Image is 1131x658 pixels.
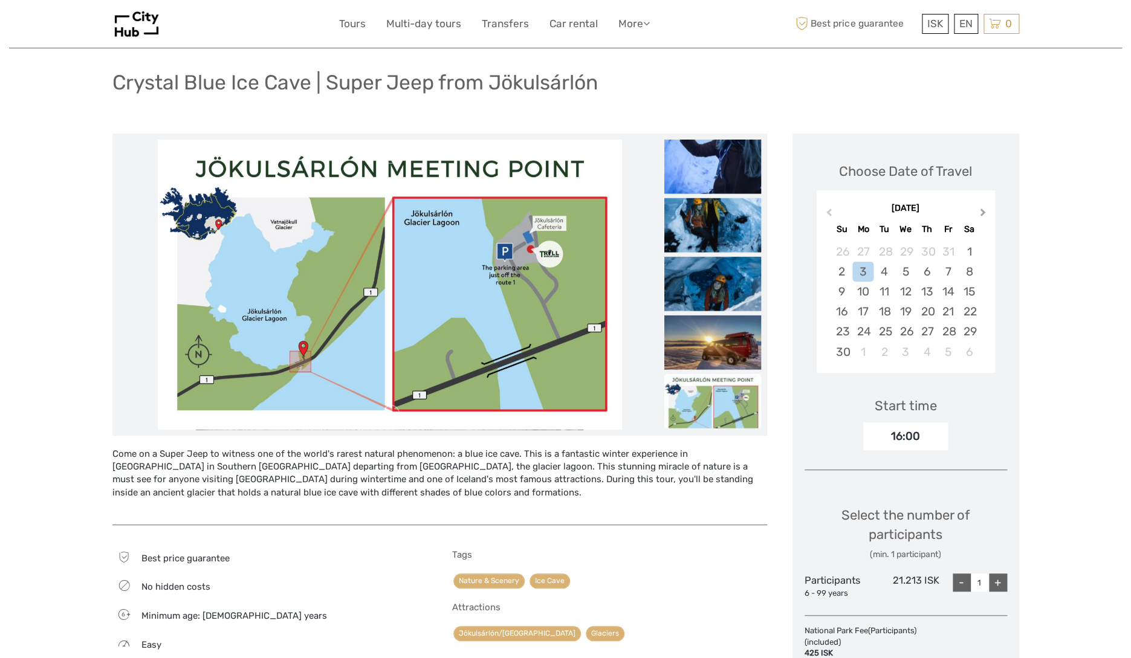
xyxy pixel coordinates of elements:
div: Participants [805,573,872,599]
span: Easy [141,639,161,650]
a: Tours [339,15,366,33]
div: Choose Thursday, November 6th, 2025 [916,262,938,282]
div: Choose Sunday, November 2nd, 2025 [831,262,852,282]
div: We [895,221,916,237]
div: Choose Friday, November 28th, 2025 [938,321,959,341]
div: Choose Tuesday, November 11th, 2025 [873,282,895,302]
img: ee9e23dad20448d283a90d4c25614183_main_slider.jpg [158,140,622,430]
img: b7195b7cd78e446fafe847fdad0f9564_slider_thumbnail.jpeg [664,315,761,369]
div: Choose Tuesday, November 25th, 2025 [873,321,895,341]
div: Choose Monday, October 27th, 2025 [852,242,873,262]
a: Jökulsárlón/[GEOGRAPHIC_DATA] [453,626,581,641]
h5: Attractions [452,602,767,613]
div: Choose Friday, December 5th, 2025 [938,342,959,362]
div: Choose Sunday, November 9th, 2025 [831,282,852,302]
div: Th [916,221,938,237]
div: Choose Friday, November 21st, 2025 [938,302,959,321]
div: Choose Tuesday, November 18th, 2025 [873,302,895,321]
div: 6 - 99 years [805,588,872,599]
div: Choose Saturday, November 29th, 2025 [959,321,980,341]
span: 0 [1003,18,1014,30]
span: Best price guarantee [792,14,919,34]
h1: Crystal Blue Ice Cave | Super Jeep from Jökulsárlón [112,70,598,95]
div: Choose Tuesday, October 28th, 2025 [873,242,895,262]
span: ISK [927,18,943,30]
div: Tu [873,221,895,237]
div: EN [954,14,978,34]
a: Nature & Scenery [453,573,525,589]
div: Choose Friday, October 31st, 2025 [938,242,959,262]
div: Choose Wednesday, December 3rd, 2025 [895,342,916,362]
span: Minimum age: [DEMOGRAPHIC_DATA] years [141,610,327,621]
div: Sa [959,221,980,237]
div: Choose Saturday, November 1st, 2025 [959,242,980,262]
div: Choose Sunday, November 16th, 2025 [831,302,852,321]
div: Choose Monday, November 24th, 2025 [852,321,873,341]
img: dfc7521b9c98442e998ce3c20cd95ec8_slider_thumbnail.jpg [664,256,761,311]
div: Choose Monday, November 17th, 2025 [852,302,873,321]
div: Choose Monday, November 10th, 2025 [852,282,873,302]
a: Car rental [549,15,598,33]
h5: Tags [452,549,767,560]
div: Choose Wednesday, November 12th, 2025 [895,282,916,302]
div: Choose Friday, November 14th, 2025 [938,282,959,302]
div: Choose Thursday, November 20th, 2025 [916,302,938,321]
a: Ice Cave [530,573,570,589]
div: Choose Thursday, November 13th, 2025 [916,282,938,302]
span: Best price guarantee [141,553,230,564]
div: Choose Sunday, November 23rd, 2025 [831,321,852,341]
div: Choose Saturday, November 15th, 2025 [959,282,980,302]
img: 57bb2547924c4b2ca411ba9665748e9f_slider_thumbnail.jpg [664,139,761,193]
button: Next Month [974,205,994,225]
div: 21.213 ISK [872,573,939,599]
div: Choose Wednesday, October 29th, 2025 [895,242,916,262]
div: Choose Thursday, December 4th, 2025 [916,342,938,362]
div: Choose Friday, November 7th, 2025 [938,262,959,282]
button: Previous Month [818,205,837,225]
a: Glaciers [586,626,624,641]
a: Transfers [482,15,529,33]
div: Select the number of participants [805,506,1007,561]
div: Choose Monday, November 3rd, 2025 [852,262,873,282]
div: + [989,573,1007,592]
a: More [618,15,650,33]
button: Open LiveChat chat widget [139,19,154,33]
div: Start time [875,396,937,415]
div: (min. 1 participant) [805,549,1007,561]
div: Choose Sunday, November 30th, 2025 [831,342,852,362]
img: 577dfcaf612c4ab28d81936e1df90f4c_slider_thumbnail.jpg [664,198,761,252]
div: Choose Monday, December 1st, 2025 [852,342,873,362]
div: Choose Thursday, November 27th, 2025 [916,321,938,341]
div: Choose Saturday, November 22nd, 2025 [959,302,980,321]
p: We're away right now. Please check back later! [17,21,137,31]
img: ee9e23dad20448d283a90d4c25614183_slider_thumbnail.jpg [664,373,761,428]
a: Multi-day tours [386,15,461,33]
div: Choose Date of Travel [839,162,972,181]
div: Choose Wednesday, November 19th, 2025 [895,302,916,321]
div: Su [831,221,852,237]
div: Choose Saturday, December 6th, 2025 [959,342,980,362]
div: Choose Thursday, October 30th, 2025 [916,242,938,262]
div: Choose Tuesday, December 2nd, 2025 [873,342,895,362]
div: - [953,573,971,592]
span: 6 [114,610,132,619]
div: Choose Saturday, November 8th, 2025 [959,262,980,282]
div: month 2025-11 [820,242,991,362]
span: No hidden costs [141,581,210,592]
img: 3076-8a80fb3d-a3cf-4f79-9a3d-dd183d103082_logo_small.png [112,9,161,39]
div: Mo [852,221,873,237]
div: [DATE] [817,202,995,215]
div: Fr [938,221,959,237]
div: Choose Wednesday, November 26th, 2025 [895,321,916,341]
div: 16:00 [863,422,948,450]
div: Choose Sunday, October 26th, 2025 [831,242,852,262]
div: Choose Tuesday, November 4th, 2025 [873,262,895,282]
div: Choose Wednesday, November 5th, 2025 [895,262,916,282]
div: Come on a Super Jeep to witness one of the world's rarest natural phenomenon: a blue ice cave. Th... [112,448,767,512]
